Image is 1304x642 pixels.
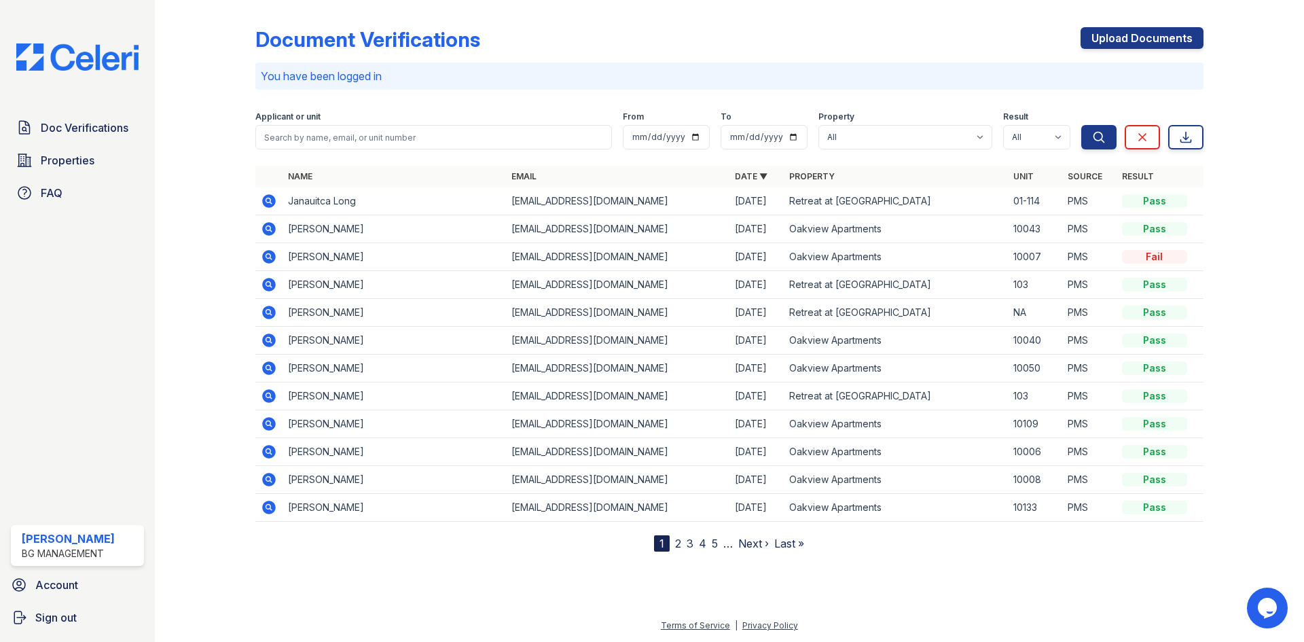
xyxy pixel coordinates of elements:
span: Account [35,577,78,593]
div: Pass [1122,445,1187,459]
img: CE_Logo_Blue-a8612792a0a2168367f1c8372b55b34899dd931a85d93a1a3d3e32e68fde9ad4.png [5,43,149,71]
td: PMS [1062,382,1117,410]
td: Oakview Apartments [784,466,1007,494]
a: Privacy Policy [742,620,798,630]
td: PMS [1062,327,1117,355]
div: 1 [654,535,670,552]
a: Email [511,171,537,181]
a: Account [5,571,149,599]
a: Terms of Service [661,620,730,630]
td: Oakview Apartments [784,494,1007,522]
div: | [735,620,738,630]
div: Pass [1122,389,1187,403]
td: 10133 [1008,494,1062,522]
td: [DATE] [729,382,784,410]
td: [EMAIL_ADDRESS][DOMAIN_NAME] [506,188,729,215]
a: FAQ [11,179,144,207]
td: [DATE] [729,438,784,466]
label: Property [818,111,854,122]
td: [DATE] [729,466,784,494]
td: [EMAIL_ADDRESS][DOMAIN_NAME] [506,299,729,327]
td: [PERSON_NAME] [283,215,506,243]
a: 4 [699,537,706,550]
td: PMS [1062,466,1117,494]
a: Property [789,171,835,181]
td: [PERSON_NAME] [283,271,506,299]
td: PMS [1062,299,1117,327]
span: Sign out [35,609,77,626]
td: [EMAIL_ADDRESS][DOMAIN_NAME] [506,271,729,299]
div: Pass [1122,306,1187,319]
div: Pass [1122,361,1187,375]
a: Upload Documents [1081,27,1203,49]
td: PMS [1062,494,1117,522]
td: [EMAIL_ADDRESS][DOMAIN_NAME] [506,494,729,522]
td: [PERSON_NAME] [283,243,506,271]
td: PMS [1062,355,1117,382]
td: 10007 [1008,243,1062,271]
td: [EMAIL_ADDRESS][DOMAIN_NAME] [506,382,729,410]
a: Doc Verifications [11,114,144,141]
a: Sign out [5,604,149,631]
td: 103 [1008,382,1062,410]
td: 103 [1008,271,1062,299]
td: PMS [1062,271,1117,299]
td: [DATE] [729,299,784,327]
div: Pass [1122,278,1187,291]
td: [DATE] [729,410,784,438]
a: Source [1068,171,1102,181]
td: [PERSON_NAME] [283,410,506,438]
td: Janauitca Long [283,188,506,215]
div: [PERSON_NAME] [22,531,115,547]
div: Pass [1122,222,1187,236]
td: [EMAIL_ADDRESS][DOMAIN_NAME] [506,466,729,494]
td: [PERSON_NAME] [283,382,506,410]
a: Date ▼ [735,171,767,181]
a: Unit [1013,171,1034,181]
td: Oakview Apartments [784,355,1007,382]
td: [EMAIL_ADDRESS][DOMAIN_NAME] [506,438,729,466]
td: PMS [1062,410,1117,438]
td: 10050 [1008,355,1062,382]
a: Properties [11,147,144,174]
a: Result [1122,171,1154,181]
td: [PERSON_NAME] [283,466,506,494]
div: BG Management [22,547,115,560]
td: Oakview Apartments [784,243,1007,271]
td: 10043 [1008,215,1062,243]
td: NA [1008,299,1062,327]
td: [DATE] [729,215,784,243]
td: [PERSON_NAME] [283,438,506,466]
td: [EMAIL_ADDRESS][DOMAIN_NAME] [506,327,729,355]
td: PMS [1062,438,1117,466]
td: [EMAIL_ADDRESS][DOMAIN_NAME] [506,243,729,271]
div: Fail [1122,250,1187,264]
td: 10008 [1008,466,1062,494]
a: Next › [738,537,769,550]
div: Pass [1122,194,1187,208]
td: [EMAIL_ADDRESS][DOMAIN_NAME] [506,355,729,382]
td: [PERSON_NAME] [283,299,506,327]
td: Oakview Apartments [784,410,1007,438]
td: 10040 [1008,327,1062,355]
td: [EMAIL_ADDRESS][DOMAIN_NAME] [506,215,729,243]
td: [DATE] [729,188,784,215]
td: [DATE] [729,271,784,299]
a: 2 [675,537,681,550]
div: Pass [1122,334,1187,347]
td: [PERSON_NAME] [283,355,506,382]
span: Properties [41,152,94,168]
div: Document Verifications [255,27,480,52]
td: PMS [1062,188,1117,215]
td: Retreat at [GEOGRAPHIC_DATA] [784,299,1007,327]
td: Oakview Apartments [784,327,1007,355]
a: Last » [774,537,804,550]
td: [DATE] [729,243,784,271]
td: [EMAIL_ADDRESS][DOMAIN_NAME] [506,410,729,438]
td: PMS [1062,215,1117,243]
a: 3 [687,537,693,550]
td: [DATE] [729,494,784,522]
span: … [723,535,733,552]
td: [PERSON_NAME] [283,494,506,522]
label: Applicant or unit [255,111,321,122]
